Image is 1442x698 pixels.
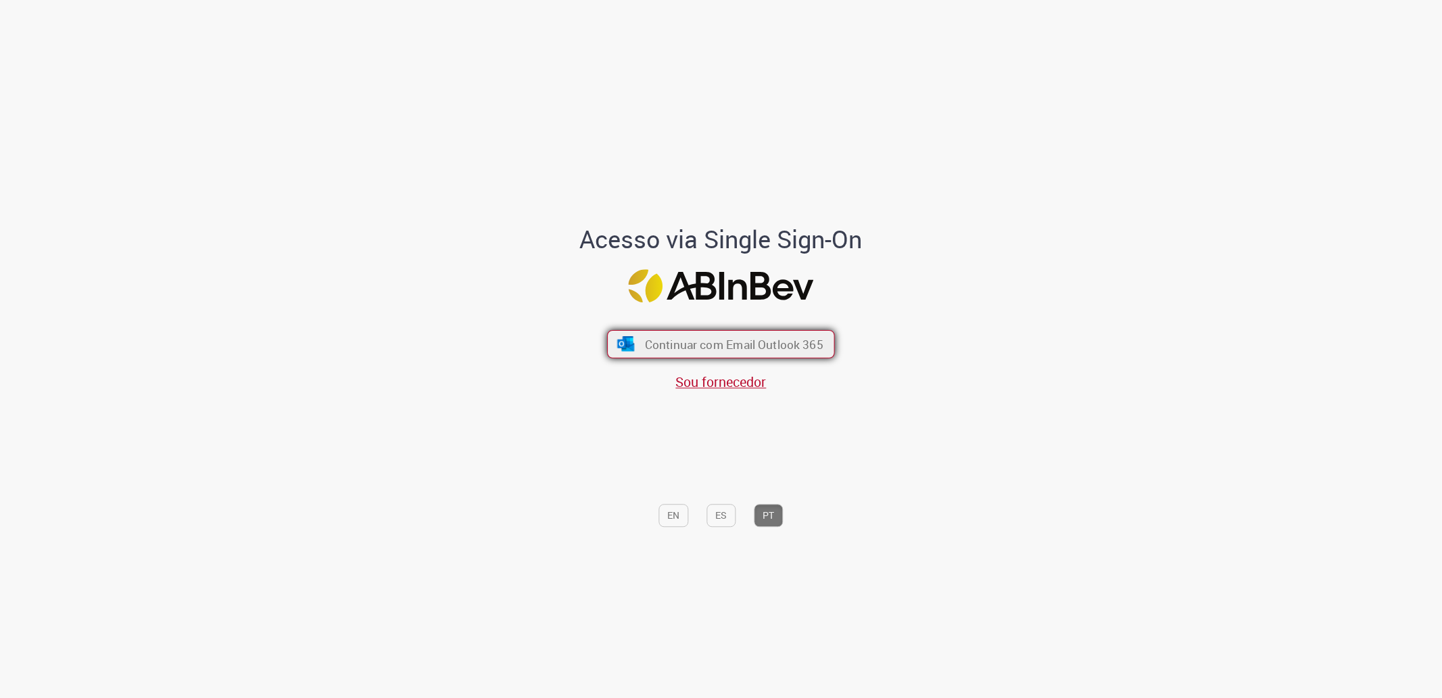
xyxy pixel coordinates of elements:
[707,504,736,527] button: ES
[533,227,909,254] h1: Acesso via Single Sign-On
[645,337,823,352] span: Continuar com Email Outlook 365
[659,504,689,527] button: EN
[629,269,814,302] img: Logo ABInBev
[616,337,635,352] img: ícone Azure/Microsoft 360
[607,330,835,358] button: ícone Azure/Microsoft 360 Continuar com Email Outlook 365
[754,504,784,527] button: PT
[676,373,767,391] a: Sou fornecedor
